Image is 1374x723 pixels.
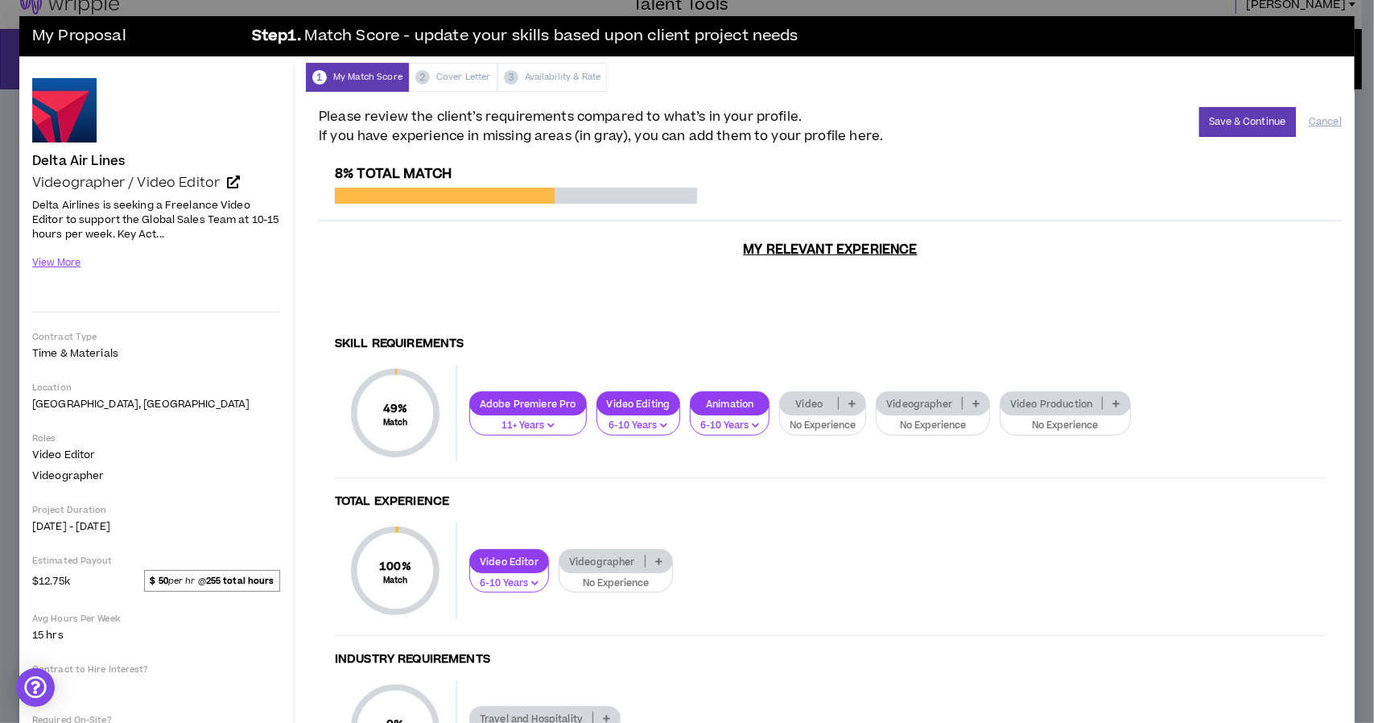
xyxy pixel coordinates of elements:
p: [DATE] - [DATE] [32,519,280,534]
p: Project Duration [32,504,280,516]
p: Video Editor [470,556,548,568]
h4: Skill Requirements [335,337,1326,352]
h3: My Relevant Experience [319,242,1342,321]
button: No Experience [1000,405,1130,436]
p: Animation [691,398,769,410]
button: 11+ Years [469,405,587,436]
p: Location [32,382,280,394]
h4: Industry Requirements [335,652,1326,667]
p: Videographer [877,398,962,410]
div: My Match Score [306,63,409,92]
b: Step 1 . [252,25,301,48]
div: Open Intercom Messenger [16,668,55,707]
p: Contract Type [32,331,280,343]
span: 8% Total Match [335,164,452,184]
button: No Experience [559,563,673,593]
p: Video [780,398,838,410]
button: No Experience [779,405,866,436]
p: Time & Materials [32,346,280,361]
p: Estimated Payout [32,555,280,567]
p: 6-10 Years [700,419,759,433]
a: Videographer / Video Editor [32,175,280,191]
button: 6-10 Years [690,405,770,436]
p: Delta Airlines is seeking a Freelance Video Editor to support the Global Sales Team at 10-15 hour... [32,196,280,242]
strong: 255 total hours [206,575,274,587]
button: 6-10 Years [596,405,681,436]
p: No Experience [790,419,856,433]
span: Please review the client’s requirements compared to what’s in your profile. If you have experienc... [319,107,883,146]
p: Video Production [1001,398,1102,410]
h4: Delta Air Lines [32,154,125,168]
button: View More [32,249,80,277]
p: Contract to Hire Interest? [32,663,280,675]
p: 11+ Years [480,419,576,433]
p: Avg Hours Per Week [32,613,280,625]
small: Match [383,417,408,428]
span: Videographer / Video Editor [32,173,220,192]
p: 6-10 Years [607,419,670,433]
p: No Experience [569,576,662,591]
p: Roles [32,432,280,444]
p: No Experience [1010,419,1120,433]
button: Cancel [1309,108,1342,136]
p: No Experience [886,419,980,433]
small: Match [379,575,411,586]
button: Save & Continue [1199,107,1297,137]
h3: My Proposal [32,20,241,52]
button: 6-10 Years [469,563,549,593]
span: $12.75k [32,571,70,590]
strong: $ 50 [150,575,167,587]
p: Adobe Premiere Pro [470,398,586,410]
p: Videographer [559,556,645,568]
span: Video Editor [32,448,95,462]
p: 15 hrs [32,628,280,642]
span: 49 % [383,400,408,417]
button: No Experience [876,405,990,436]
span: per hr @ [144,570,280,591]
h4: Total Experience [335,494,1326,510]
p: No [32,679,280,693]
p: 6-10 Years [480,576,538,591]
span: 1 [312,70,327,85]
p: [GEOGRAPHIC_DATA], [GEOGRAPHIC_DATA] [32,397,280,411]
span: Videographer [32,469,104,483]
p: Video Editing [597,398,680,410]
span: Match Score - update your skills based upon client project needs [305,25,798,48]
span: 100 % [379,558,411,575]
